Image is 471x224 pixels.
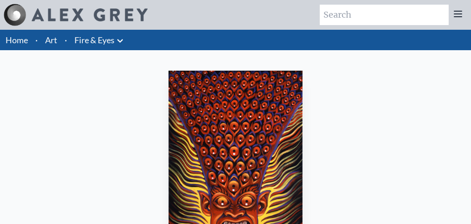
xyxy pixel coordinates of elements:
input: Search [320,5,449,25]
li: · [61,30,71,50]
a: Fire & Eyes [74,33,114,46]
li: · [32,30,41,50]
a: Art [45,33,57,46]
a: Home [6,35,28,45]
